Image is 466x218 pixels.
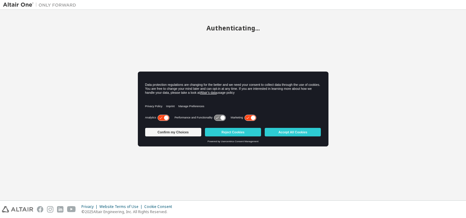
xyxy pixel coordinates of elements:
div: Cookie Consent [144,204,176,209]
h2: Authenticating... [3,24,463,32]
img: youtube.svg [67,206,76,213]
p: © 2025 Altair Engineering, Inc. All Rights Reserved. [81,209,176,214]
div: Privacy [81,204,99,209]
img: linkedin.svg [57,206,63,213]
img: instagram.svg [47,206,53,213]
img: altair_logo.svg [2,206,33,213]
img: Altair One [3,2,79,8]
img: facebook.svg [37,206,43,213]
div: Website Terms of Use [99,204,144,209]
